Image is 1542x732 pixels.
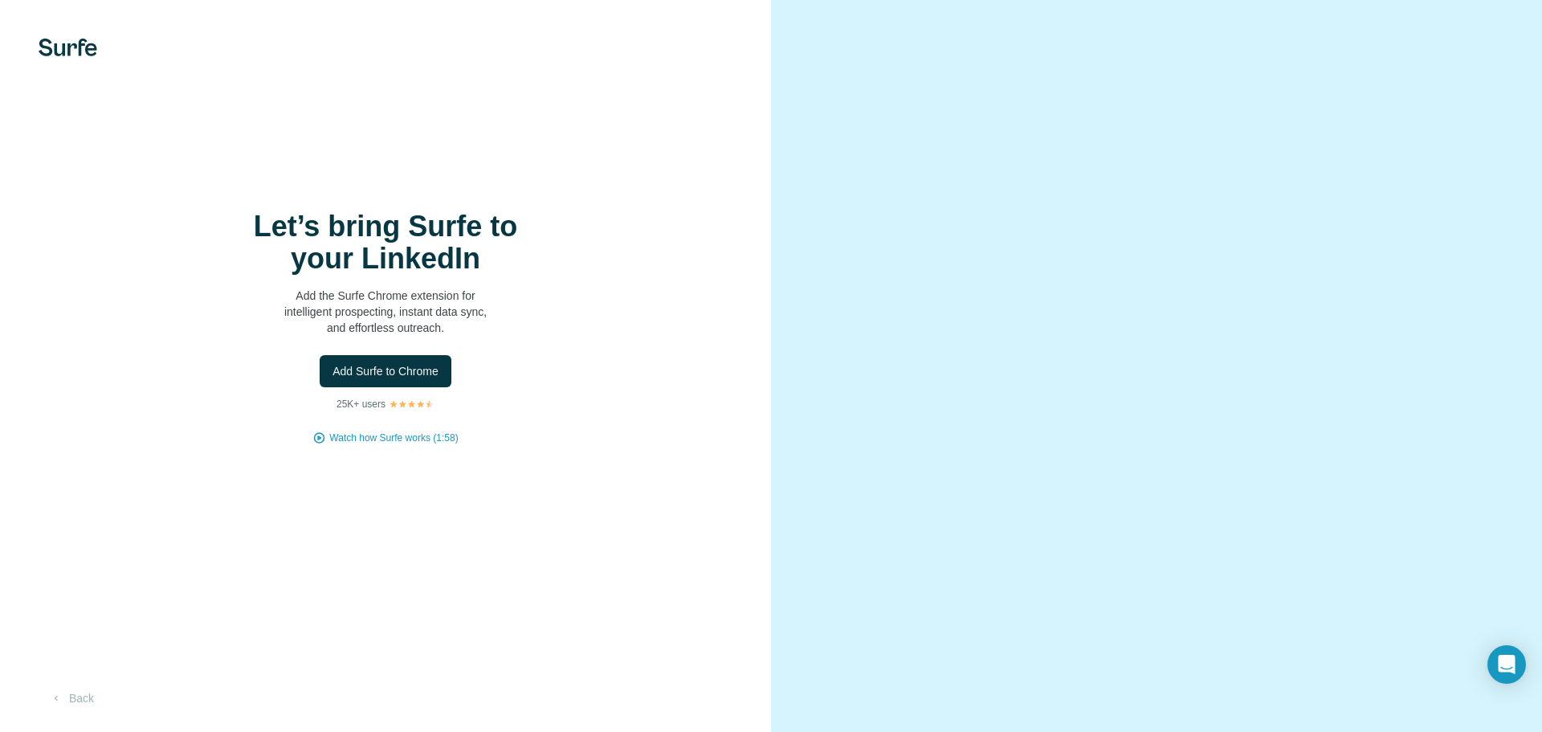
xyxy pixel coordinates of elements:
[332,363,439,379] span: Add Surfe to Chrome
[389,399,434,409] img: Rating Stars
[320,355,451,387] button: Add Surfe to Chrome
[39,39,97,56] img: Surfe's logo
[39,684,105,713] button: Back
[1487,645,1526,684] div: Open Intercom Messenger
[329,431,458,445] button: Watch how Surfe works (1:58)
[225,288,546,336] p: Add the Surfe Chrome extension for intelligent prospecting, instant data sync, and effortless out...
[337,397,385,411] p: 25K+ users
[225,211,546,275] h1: Let’s bring Surfe to your LinkedIn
